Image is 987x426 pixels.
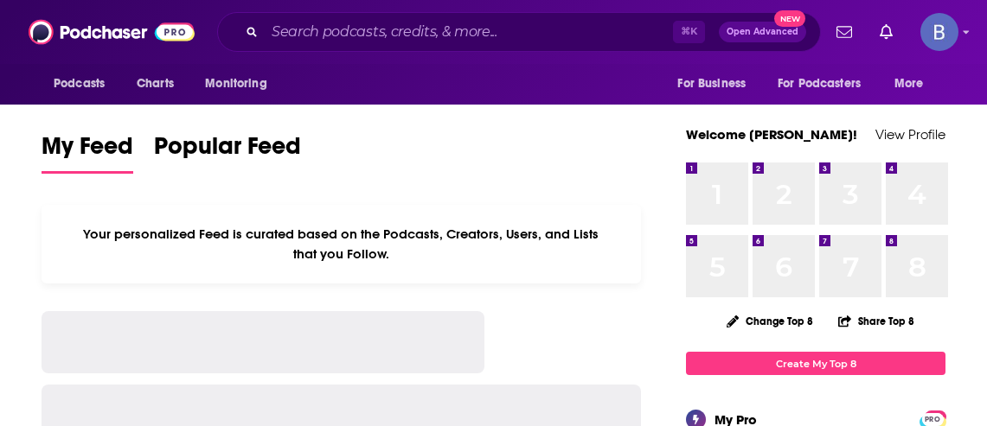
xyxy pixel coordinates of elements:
[686,352,945,375] a: Create My Top 8
[154,131,301,171] span: Popular Feed
[894,72,924,96] span: More
[837,304,915,338] button: Share Top 8
[716,310,824,332] button: Change Top 8
[42,131,133,171] span: My Feed
[727,28,798,36] span: Open Advanced
[54,72,105,96] span: Podcasts
[154,131,301,174] a: Popular Feed
[42,205,641,283] div: Your personalized Feed is curated based on the Podcasts, Creators, Users, and Lists that you Follow.
[778,72,861,96] span: For Podcasters
[42,67,127,100] button: open menu
[766,67,886,100] button: open menu
[920,13,958,51] button: Show profile menu
[673,21,705,43] span: ⌘ K
[875,126,945,143] a: View Profile
[677,72,746,96] span: For Business
[920,13,958,51] span: Logged in as BTallent
[830,17,859,47] a: Show notifications dropdown
[873,17,900,47] a: Show notifications dropdown
[774,10,805,27] span: New
[922,412,943,425] a: PRO
[137,72,174,96] span: Charts
[265,18,673,46] input: Search podcasts, credits, & more...
[29,16,195,48] img: Podchaser - Follow, Share and Rate Podcasts
[193,67,289,100] button: open menu
[920,13,958,51] img: User Profile
[922,413,943,426] span: PRO
[719,22,806,42] button: Open AdvancedNew
[217,12,821,52] div: Search podcasts, credits, & more...
[686,126,857,143] a: Welcome [PERSON_NAME]!
[665,67,767,100] button: open menu
[125,67,184,100] a: Charts
[205,72,266,96] span: Monitoring
[882,67,945,100] button: open menu
[42,131,133,174] a: My Feed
